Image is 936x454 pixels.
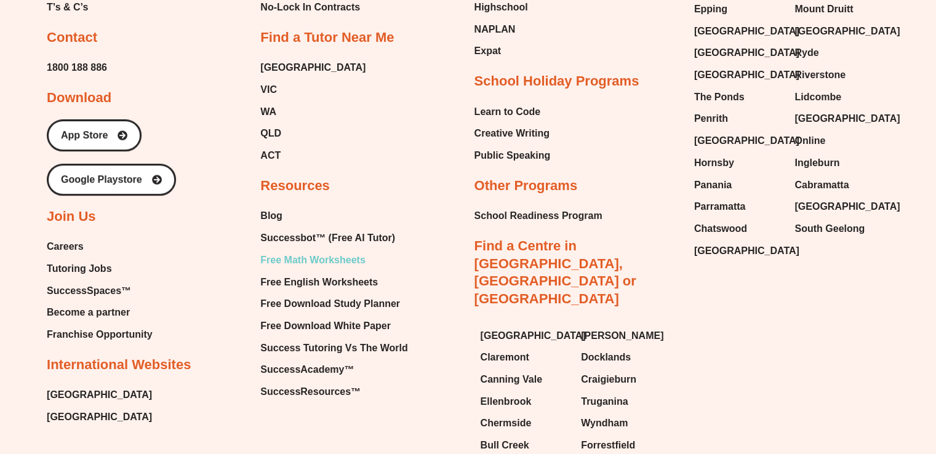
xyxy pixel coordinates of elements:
[481,392,569,411] a: Ellenbrook
[694,44,799,62] span: [GEOGRAPHIC_DATA]
[694,88,783,106] a: The Ponds
[794,44,818,62] span: Ryde
[481,370,542,389] span: Canning Vale
[260,146,366,165] a: ACT
[694,242,799,260] span: [GEOGRAPHIC_DATA]
[794,88,883,106] a: Lidcombe
[581,414,670,432] a: Wyndham
[474,103,541,121] span: Learn to Code
[581,348,670,367] a: Docklands
[694,110,783,128] a: Penrith
[481,327,586,345] span: [GEOGRAPHIC_DATA]
[694,220,783,238] a: Chatswood
[481,348,529,367] span: Claremont
[794,220,865,238] span: South Geelong
[260,229,395,247] span: Successbot™ (Free AI Tutor)
[694,132,799,150] span: [GEOGRAPHIC_DATA]
[474,207,602,225] a: School Readiness Program
[260,29,394,47] h2: Find a Tutor Near Me
[47,303,130,322] span: Become a partner
[794,88,841,106] span: Lidcombe
[47,303,153,322] a: Become a partner
[581,414,628,432] span: Wyndham
[260,58,366,77] a: [GEOGRAPHIC_DATA]
[581,370,670,389] a: Craigieburn
[694,132,783,150] a: [GEOGRAPHIC_DATA]
[47,356,191,374] h2: International Websites
[474,146,551,165] a: Public Speaking
[794,154,883,172] a: Ingleburn
[794,197,883,216] a: [GEOGRAPHIC_DATA]
[474,124,551,143] a: Creative Writing
[794,176,883,194] a: Cabramatta
[474,103,551,121] a: Learn to Code
[47,119,142,151] a: App Store
[260,124,281,143] span: QLD
[260,103,276,121] span: WA
[474,20,534,39] a: NAPLAN
[47,408,152,426] a: [GEOGRAPHIC_DATA]
[47,260,153,278] a: Tutoring Jobs
[794,132,883,150] a: Online
[474,177,578,195] h2: Other Programs
[260,339,407,357] span: Success Tutoring Vs The World
[47,325,153,344] a: Franchise Opportunity
[47,237,84,256] span: Careers
[260,251,365,269] span: Free Math Worksheets
[474,73,639,90] h2: School Holiday Programs
[474,238,636,306] a: Find a Centre in [GEOGRAPHIC_DATA], [GEOGRAPHIC_DATA] or [GEOGRAPHIC_DATA]
[61,175,142,185] span: Google Playstore
[794,110,883,128] a: [GEOGRAPHIC_DATA]
[794,110,900,128] span: [GEOGRAPHIC_DATA]
[694,66,799,84] span: [GEOGRAPHIC_DATA]
[481,392,532,411] span: Ellenbrook
[794,22,900,41] span: [GEOGRAPHIC_DATA]
[794,176,849,194] span: Cabramatta
[694,22,783,41] a: [GEOGRAPHIC_DATA]
[47,89,111,107] h2: Download
[794,132,825,150] span: Online
[694,197,746,216] span: Parramatta
[694,88,745,106] span: The Ponds
[260,317,407,335] a: Free Download White Paper
[694,110,728,128] span: Penrith
[581,392,670,411] a: Truganina
[794,66,883,84] a: Riverstone
[47,282,153,300] a: SuccessSpaces™
[260,207,282,225] span: Blog
[260,124,366,143] a: QLD
[731,316,936,454] iframe: Chat Widget
[481,414,569,432] a: Chermside
[260,229,407,247] a: Successbot™ (Free AI Tutor)
[794,22,883,41] a: [GEOGRAPHIC_DATA]
[694,154,783,172] a: Hornsby
[47,386,152,404] a: [GEOGRAPHIC_DATA]
[260,360,354,379] span: SuccessAcademy™
[581,327,670,345] a: [PERSON_NAME]
[260,207,407,225] a: Blog
[474,124,550,143] span: Creative Writing
[260,251,407,269] a: Free Math Worksheets
[694,176,732,194] span: Panania
[694,242,783,260] a: [GEOGRAPHIC_DATA]
[47,208,95,226] h2: Join Us
[581,392,628,411] span: Truganina
[694,197,783,216] a: Parramatta
[581,370,636,389] span: Craigieburn
[260,295,400,313] span: Free Download Study Planner
[474,42,502,60] span: Expat
[47,58,107,77] span: 1800 188 886
[260,177,330,195] h2: Resources
[260,273,407,292] a: Free English Worksheets
[694,220,747,238] span: Chatswood
[260,103,366,121] a: WA
[694,176,783,194] a: Panania
[481,370,569,389] a: Canning Vale
[481,348,569,367] a: Claremont
[474,42,534,60] a: Expat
